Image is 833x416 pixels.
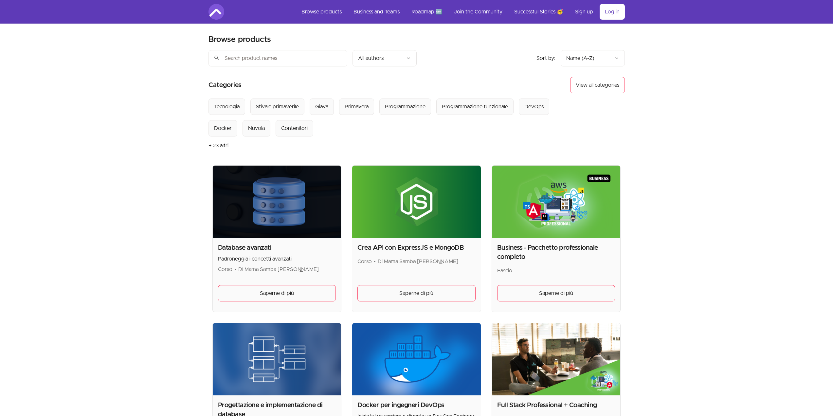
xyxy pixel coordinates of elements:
[315,104,328,109] font: Giava
[214,104,240,109] font: Tecnologia
[248,126,265,131] font: Nuvola
[357,402,444,408] font: Docker per ingegneri DevOps
[374,259,376,264] font: •
[214,53,220,63] span: search
[492,166,621,238] img: Immagine del prodotto per Business - Pacchetto professionale completo
[218,285,336,301] a: Saperne di più
[348,4,405,20] a: Business and Teams
[352,166,481,238] img: Immagine del prodotto per creare API con ExpressJS e MongoDB
[296,4,347,20] a: Browse products
[497,244,598,260] font: Business - Pacchetto professionale completo
[561,50,625,66] button: Product sort options
[218,256,292,262] font: Padroneggia i concetti avanzati
[296,4,625,20] nav: Main
[256,104,299,109] font: Stivale primaverile
[536,56,555,61] span: Sort by:
[345,104,369,109] font: Primavera
[449,4,508,20] a: Join the Community
[208,143,228,148] font: + 23 altri
[497,402,597,408] font: Full Stack Professional + Coaching
[260,291,294,296] font: Saperne di più
[208,136,228,155] button: + 23 altri
[509,4,569,20] a: Successful Stories 🥳
[357,259,372,264] font: Corso
[238,267,319,272] font: Di Mama Samba [PERSON_NAME]
[600,4,625,20] a: Log in
[208,34,271,45] h2: Browse products
[357,285,476,301] a: Saperne di più
[385,104,426,109] font: Programmazione
[218,267,232,272] font: Corso
[406,4,447,20] a: Roadmap 🆕
[497,268,512,273] font: Fascio
[357,244,464,251] font: Crea API con ExpressJS e MongoDB
[281,126,308,131] font: Contenitori
[213,166,341,238] img: Immagine del prodotto per database avanzati
[539,291,573,296] font: Saperne di più
[399,291,433,296] font: Saperne di più
[378,259,458,264] font: Di Mama Samba [PERSON_NAME]
[218,244,272,251] font: Database avanzati
[570,77,625,93] button: View all categories
[214,126,232,131] font: Docker
[208,4,224,20] img: Amigoscode logo
[213,323,341,395] img: Immagine del prodotto per la progettazione e l'implementazione del database
[442,104,508,109] font: Programmazione funzionale
[353,50,417,66] button: Filter by author
[208,50,347,66] input: Search product names
[524,104,544,109] font: DevOps
[234,267,236,272] font: •
[352,323,481,395] img: Immagine del prodotto per Docker per ingegneri DevOps
[208,77,242,93] h2: Categories
[497,285,615,301] a: Saperne di più
[492,323,621,395] img: Immagine del prodotto per Full Stack Professional + Coaching
[570,4,598,20] a: Sign up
